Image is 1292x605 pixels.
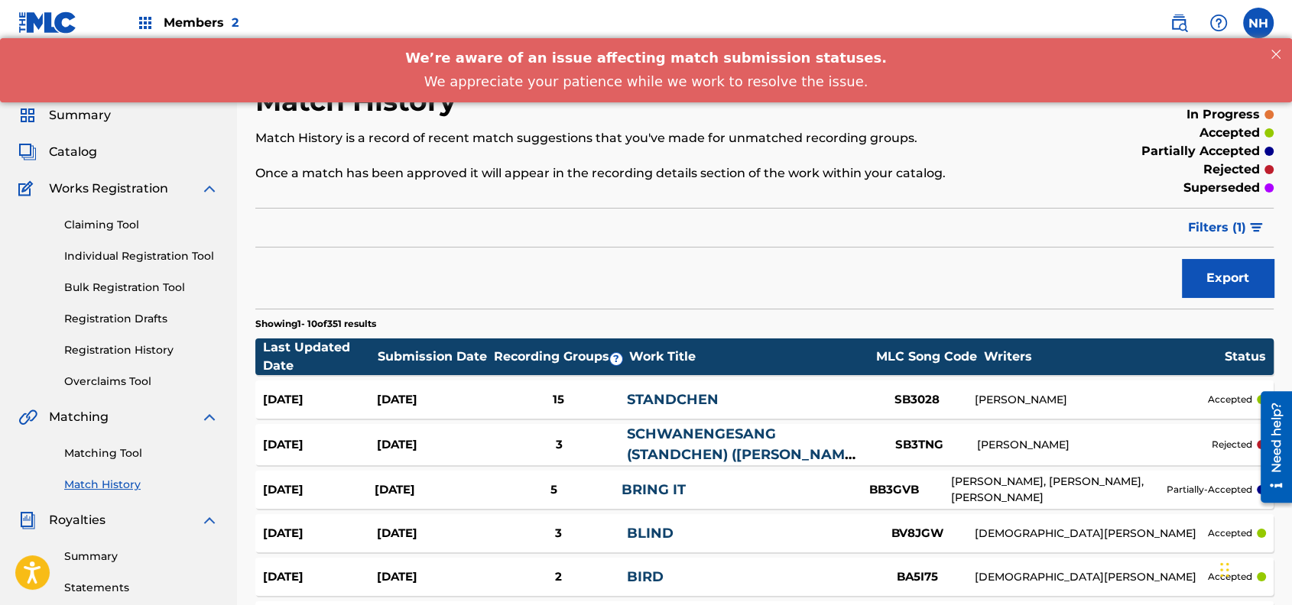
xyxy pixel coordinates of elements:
div: [DATE] [377,391,491,409]
a: Statements [64,580,219,596]
div: Writers [984,348,1225,366]
img: Matching [18,408,37,426]
a: BRING IT [622,481,686,498]
p: accepted [1208,393,1252,406]
div: BA5I75 [860,568,975,586]
p: Match History is a record of recent match suggestions that you've made for unmatched recording gr... [255,129,1040,147]
a: Overclaims Tool [64,374,219,390]
span: ? [610,353,622,365]
button: Filters (1) [1179,209,1274,247]
span: We’re aware of an issue affecting match submission statuses. [405,11,887,27]
span: We appreciate your patience while we work to resolve the issue. [424,35,868,51]
img: help [1209,14,1228,32]
p: accepted [1208,570,1252,584]
a: Matching Tool [64,445,219,461]
span: Catalog [49,143,97,161]
div: 2 [490,568,626,586]
a: BLIND [627,525,674,542]
div: [DATE] [377,568,491,586]
div: 15 [490,391,626,409]
div: [PERSON_NAME] [975,392,1208,408]
div: Drag [1220,547,1229,593]
a: Individual Registration Tool [64,248,219,264]
div: [PERSON_NAME], [PERSON_NAME], [PERSON_NAME] [951,474,1167,506]
div: Work Title [628,348,869,366]
div: User Menu [1243,8,1274,38]
p: accepted [1199,124,1260,142]
span: Royalties [49,511,106,529]
a: Match History [64,477,219,493]
span: 2 [232,15,239,30]
p: Once a match has been approved it will appear in the recording details section of the work within... [255,164,1040,183]
div: Submission Date [378,348,492,366]
div: 3 [491,436,628,454]
div: [PERSON_NAME] [977,437,1212,453]
img: Top Rightsholders [136,14,154,32]
span: Matching [49,408,109,426]
p: accepted [1208,526,1252,540]
p: partially-accepted [1167,483,1252,497]
a: STANDCHEN [627,391,719,408]
span: Members [164,14,239,31]
div: [DATE] [263,568,377,586]
a: SummarySummary [18,106,111,125]
p: partially accepted [1141,142,1260,160]
div: Last Updated Date [263,338,378,375]
iframe: Resource Center [1249,385,1292,508]
span: Summary [49,106,111,125]
p: Showing 1 - 10 of 351 results [255,317,376,331]
p: rejected [1212,438,1252,451]
div: [DATE] [263,481,375,499]
div: [DATE] [263,391,377,409]
div: [DATE] [263,436,377,454]
a: Registration History [64,342,219,358]
p: in progress [1186,105,1260,124]
button: Export [1182,259,1274,297]
a: Claiming Tool [64,217,219,233]
p: superseded [1183,179,1260,197]
img: Works Registration [18,180,38,198]
a: BIRD [627,568,664,585]
div: [DATE] [375,481,486,499]
div: Help [1203,8,1234,38]
div: Recording Groups [492,348,628,366]
div: 3 [490,525,626,542]
div: [DATE] [377,436,491,454]
img: MLC Logo [18,11,77,34]
div: SB3028 [860,391,975,409]
a: CatalogCatalog [18,143,97,161]
img: Catalog [18,143,37,161]
div: [DEMOGRAPHIC_DATA][PERSON_NAME] [975,569,1208,585]
div: BV8JGW [860,525,975,542]
div: BB3GVB [836,481,951,499]
div: [DATE] [263,525,377,542]
a: Bulk Registration Tool [64,280,219,296]
a: SCHWANENGESANG (STANDCHEN) ([PERSON_NAME] REWORK) [627,425,859,484]
a: Summary [64,548,219,565]
img: filter [1250,223,1263,232]
div: SB3TNG [862,436,977,454]
img: Royalties [18,511,37,529]
div: 5 [487,481,622,499]
img: expand [200,180,219,198]
p: rejected [1203,160,1260,179]
div: [DATE] [377,525,491,542]
img: search [1170,14,1188,32]
div: MLC Song Code [869,348,984,366]
iframe: Chat Widget [1216,532,1292,605]
a: Public Search [1164,8,1194,38]
div: Status [1225,348,1266,366]
span: Filters ( 1 ) [1188,218,1246,237]
img: expand [200,511,219,529]
a: Registration Drafts [64,311,219,327]
img: expand [200,408,219,426]
div: [DEMOGRAPHIC_DATA][PERSON_NAME] [975,526,1208,542]
img: Summary [18,106,37,125]
span: Works Registration [49,180,168,198]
